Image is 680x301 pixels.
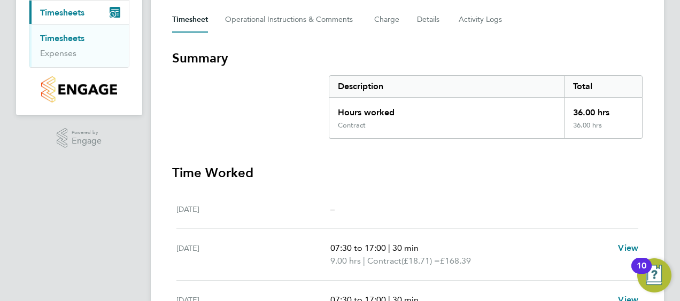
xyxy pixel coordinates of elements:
span: £168.39 [440,256,471,266]
button: Open Resource Center, 10 new notifications [637,258,671,292]
span: Contract [367,255,401,267]
span: | [363,256,365,266]
span: 30 min [392,243,419,253]
div: 10 [637,266,646,280]
h3: Time Worked [172,164,643,181]
button: Timesheets [29,1,129,24]
span: 07:30 to 17:00 [330,243,386,253]
span: Powered by [72,128,102,137]
img: countryside-properties-logo-retina.png [41,76,117,102]
span: Engage [72,137,102,146]
a: Powered byEngage [57,128,102,148]
button: Timesheet [172,7,208,33]
h3: Summary [172,50,643,67]
div: Total [564,76,642,97]
button: Activity Logs [459,7,504,33]
span: | [388,243,390,253]
div: Description [329,76,564,97]
span: (£18.71) = [401,256,440,266]
div: 36.00 hrs [564,121,642,138]
a: Expenses [40,48,76,58]
div: Timesheets [29,24,129,67]
a: Go to home page [29,76,129,102]
div: 36.00 hrs [564,98,642,121]
span: 9.00 hrs [330,256,361,266]
button: Charge [374,7,400,33]
a: View [618,242,638,255]
span: View [618,243,638,253]
button: Operational Instructions & Comments [225,7,357,33]
span: – [330,204,335,214]
span: Timesheets [40,7,84,18]
div: Summary [329,75,643,139]
div: Hours worked [329,98,564,121]
div: Contract [338,121,366,130]
div: [DATE] [176,203,330,216]
button: Details [417,7,442,33]
a: Timesheets [40,33,84,43]
div: [DATE] [176,242,330,267]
